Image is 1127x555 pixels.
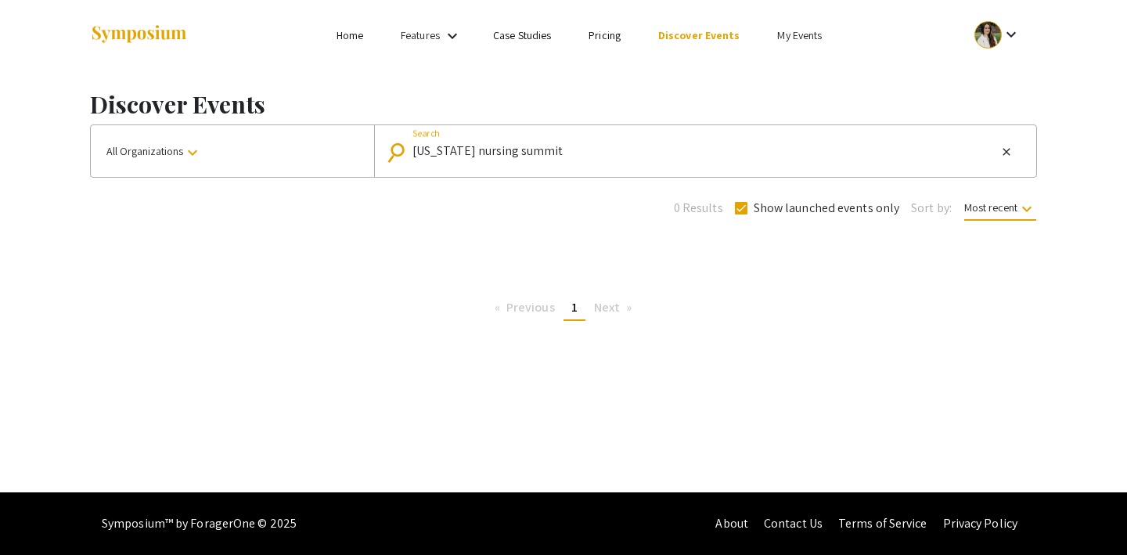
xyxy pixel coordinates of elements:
[754,199,900,218] span: Show launched events only
[401,28,440,42] a: Features
[594,299,620,315] span: Next
[838,515,927,532] a: Terms of Service
[658,28,740,42] a: Discover Events
[90,90,1037,118] h1: Discover Events
[1000,145,1013,159] mat-icon: close
[102,492,297,555] div: Symposium™ by ForagerOne © 2025
[571,299,578,315] span: 1
[183,143,202,162] mat-icon: keyboard_arrow_down
[1002,25,1021,44] mat-icon: Expand account dropdown
[443,27,462,45] mat-icon: Expand Features list
[506,299,555,315] span: Previous
[90,24,188,45] img: Symposium by ForagerOne
[674,199,723,218] span: 0 Results
[911,199,952,218] span: Sort by:
[389,139,412,166] mat-icon: Search
[493,28,551,42] a: Case Studies
[1017,200,1036,218] mat-icon: keyboard_arrow_down
[943,515,1017,532] a: Privacy Policy
[777,28,822,42] a: My Events
[997,142,1016,161] button: Clear
[91,125,374,177] button: All Organizations
[764,515,823,532] a: Contact Us
[12,485,67,543] iframe: Chat
[715,515,748,532] a: About
[412,144,996,158] input: Looking for something specific?
[337,28,363,42] a: Home
[964,200,1036,221] span: Most recent
[487,296,641,321] ul: Pagination
[958,17,1037,52] button: Expand account dropdown
[589,28,621,42] a: Pricing
[106,144,202,158] span: All Organizations
[952,193,1049,222] button: Most recent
